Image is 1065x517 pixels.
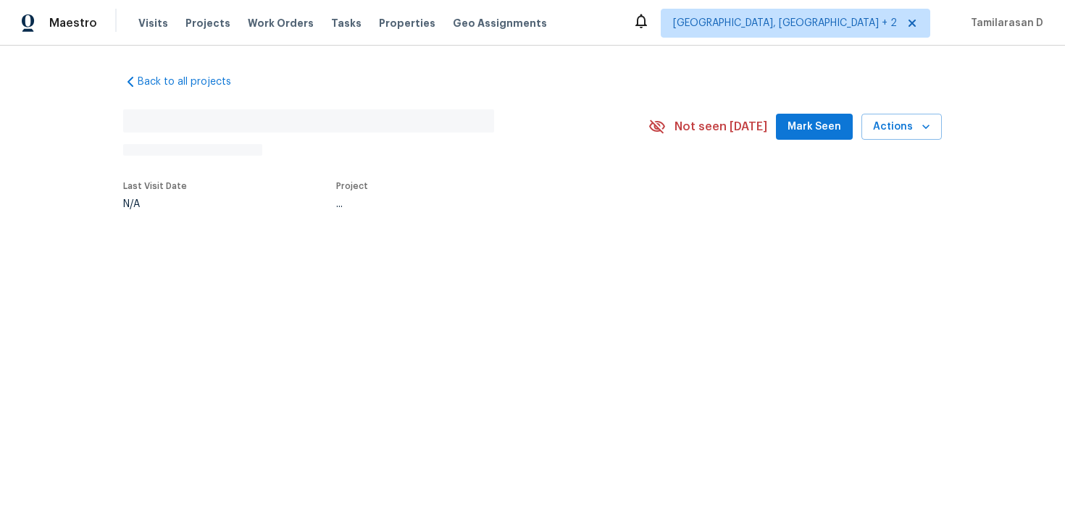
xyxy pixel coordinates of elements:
span: Visits [138,16,168,30]
span: Actions [873,118,930,136]
div: N/A [123,199,187,209]
span: Last Visit Date [123,182,187,190]
span: [GEOGRAPHIC_DATA], [GEOGRAPHIC_DATA] + 2 [673,16,897,30]
a: Back to all projects [123,75,262,89]
button: Actions [861,114,942,140]
span: Work Orders [248,16,314,30]
div: ... [336,199,614,209]
span: Mark Seen [788,118,841,136]
span: Tasks [331,18,362,28]
span: Properties [379,16,435,30]
span: Geo Assignments [453,16,547,30]
span: Project [336,182,368,190]
span: Maestro [49,16,97,30]
span: Tamilarasan D [965,16,1043,30]
span: Projects [185,16,230,30]
span: Not seen [DATE] [674,119,767,134]
button: Mark Seen [776,114,853,140]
